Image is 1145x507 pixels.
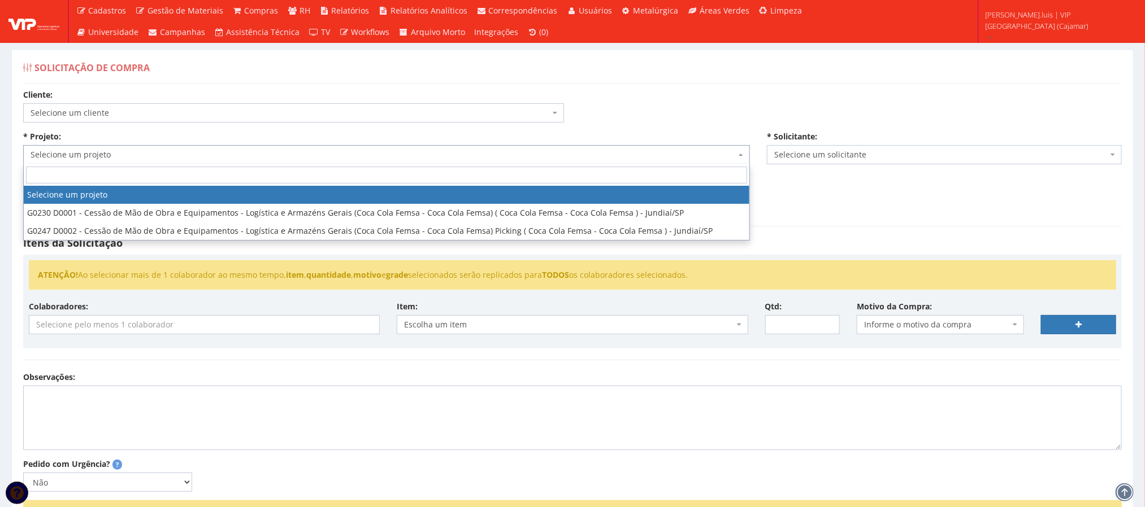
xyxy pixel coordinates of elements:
li: G0247 D0002 - Cessão de Mão de Obra e Equipamentos - Logística e Armazéns Gerais (Coca Cola Femsa... [24,222,749,240]
span: Universidade [89,27,139,37]
strong: ATENÇÃO! [38,269,78,280]
label: Item: [397,301,418,312]
span: Selecione um solicitante [774,149,1108,160]
a: Campanhas [144,21,210,43]
strong: Itens da Solicitação [23,236,123,250]
label: Pedido com Urgência? [23,458,110,470]
span: Workflows [352,27,390,37]
span: Selecione um solicitante [767,145,1122,164]
strong: motivo [353,269,381,280]
span: Selecione um projeto [23,145,750,164]
label: Cliente: [23,89,53,100]
span: Campanhas [160,27,205,37]
a: Workflows [335,21,394,43]
span: Assistência Técnica [227,27,300,37]
span: Relatórios [332,5,370,16]
label: * Projeto: [23,131,61,142]
li: G0230 D0001 - Cessão de Mão de Obra e Equipamentos - Logística e Armazéns Gerais (Coca Cola Femsa... [24,204,749,222]
label: Observações: [23,371,75,383]
a: Arquivo Morto [394,21,470,43]
span: Selecione um cliente [23,103,564,123]
a: Integrações [470,21,523,43]
strong: TODOS [542,269,569,280]
label: Qtd: [765,301,782,312]
input: Selecione pelo menos 1 colaborador [29,316,379,334]
a: (0) [523,21,553,43]
img: logo [8,13,59,30]
span: Limpeza [771,5,803,16]
span: Gestão de Materiais [148,5,223,16]
span: Integrações [474,27,518,37]
span: Áreas Verdes [700,5,749,16]
span: Selecione um projeto [31,149,736,160]
span: Cadastros [89,5,127,16]
strong: item [286,269,304,280]
span: Compras [245,5,279,16]
span: Relatórios Analíticos [391,5,467,16]
span: Pedidos marcados como urgentes serão destacados com uma tarja vermelha e terão seu motivo de urgê... [112,460,122,470]
a: TV [305,21,335,43]
span: Usuários [579,5,612,16]
label: * Solicitante: [767,131,817,142]
span: TV [321,27,330,37]
span: Selecione um cliente [31,107,550,119]
strong: grade [386,269,408,280]
span: [PERSON_NAME].luis | VIP [GEOGRAPHIC_DATA] (Cajamar) [986,9,1130,32]
span: Escolha um item [397,315,748,334]
span: RH [300,5,310,16]
li: Ao selecionar mais de 1 colaborador ao mesmo tempo, , , e selecionados serão replicados para os c... [38,269,1107,281]
span: Correspondências [489,5,558,16]
span: Solicitação de Compra [34,62,150,74]
label: Colaboradores: [29,301,88,312]
span: Informe o motivo da compra [857,315,1024,334]
strong: quantidade [306,269,351,280]
span: Metalúrgica [634,5,679,16]
strong: ? [116,460,119,469]
label: Motivo da Compra: [857,301,932,312]
a: Assistência Técnica [210,21,305,43]
span: Escolha um item [404,319,734,330]
span: Arquivo Morto [411,27,465,37]
span: (0) [540,27,549,37]
a: Universidade [72,21,144,43]
li: Selecione um projeto [24,186,749,204]
span: Informe o motivo da compra [864,319,1010,330]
